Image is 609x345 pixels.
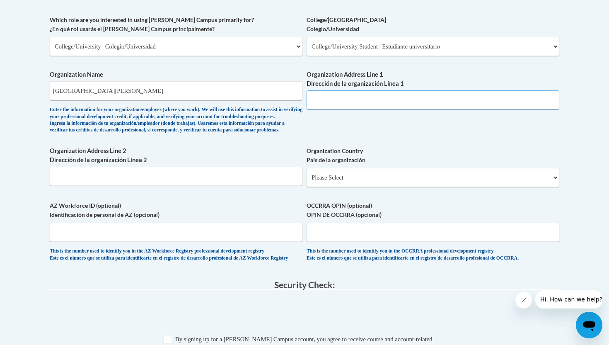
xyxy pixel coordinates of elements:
[50,167,302,186] input: Metadata input
[307,70,559,88] label: Organization Address Line 1 Dirección de la organización Línea 1
[50,146,302,165] label: Organization Address Line 2 Dirección de la organización Línea 2
[50,15,302,34] label: Which role are you interested in using [PERSON_NAME] Campus primarily for? ¿En qué rol usarás el ...
[515,292,532,309] iframe: Close message
[50,201,302,219] label: AZ Workforce ID (optional) Identificación de personal de AZ (opcional)
[535,290,602,309] iframe: Message from company
[307,201,559,219] label: OCCRRA OPIN (optional) OPIN DE OCCRRA (opcional)
[307,90,559,109] input: Metadata input
[576,312,602,338] iframe: Button to launch messaging window
[242,298,367,330] iframe: reCAPTCHA
[274,279,335,290] span: Security Check:
[50,248,302,262] div: This is the number used to identify you in the AZ Workforce Registry professional development reg...
[307,248,559,262] div: This is the number used to identify you in the OCCRRA professional development registry. Este es ...
[50,81,302,100] input: Metadata input
[307,15,559,34] label: College/[GEOGRAPHIC_DATA] Colegio/Universidad
[50,70,302,79] label: Organization Name
[307,146,559,165] label: Organization Country País de la organización
[50,107,302,134] div: Enter the information for your organization/employer (where you work). We will use this informati...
